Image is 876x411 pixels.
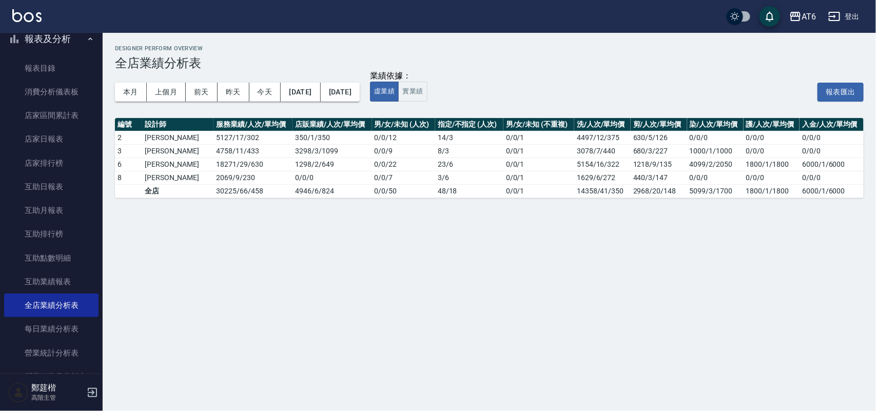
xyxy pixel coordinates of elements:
[800,171,864,184] td: 0/0/0
[186,83,218,102] button: 前天
[503,184,574,198] td: 0 / 0 / 1
[115,171,142,184] td: 8
[574,118,631,131] th: 洗/人次/單均價
[370,71,427,82] div: 業績依據：
[372,118,435,131] th: 男/女/未知 (人次)
[574,184,631,198] td: 14358/41/350
[631,158,687,171] td: 1218/9/135
[800,144,864,158] td: 0/0/0
[115,158,142,171] td: 6
[115,118,142,131] th: 編號
[293,144,372,158] td: 3298 / 3 / 1099
[115,56,864,70] h3: 全店業績分析表
[802,10,816,23] div: AT6
[4,270,99,293] a: 互助業績報表
[631,184,687,198] td: 2968/20/148
[744,131,800,144] td: 0/0/0
[115,45,864,52] h2: Designer Perform Overview
[321,83,360,102] button: [DATE]
[293,184,372,198] td: 4946 / 6 / 824
[8,382,29,403] img: Person
[687,144,744,158] td: 1000/1/1000
[631,171,687,184] td: 440/3/147
[503,158,574,171] td: 0 / 0 / 1
[435,118,503,131] th: 指定/不指定 (人次)
[293,118,372,131] th: 店販業績/人次/單均價
[687,171,744,184] td: 0/0/0
[574,171,631,184] td: 1629/6/272
[31,383,84,393] h5: 鄭莛楷
[218,83,249,102] button: 昨天
[142,171,213,184] td: [PERSON_NAME]
[213,171,293,184] td: 2069 / 9 / 230
[213,131,293,144] td: 5127 / 17 / 302
[372,171,435,184] td: 0 / 0 / 7
[503,118,574,131] th: 男/女/未知 (不重複)
[744,158,800,171] td: 1800/1/1800
[293,131,372,144] td: 350 / 1 / 350
[4,199,99,222] a: 互助月報表
[4,222,99,246] a: 互助排行榜
[142,158,213,171] td: [PERSON_NAME]
[293,171,372,184] td: 0 / 0 / 0
[4,246,99,270] a: 互助點數明細
[4,56,99,80] a: 報表目錄
[142,118,213,131] th: 設計師
[800,131,864,144] td: 0/0/0
[435,144,503,158] td: 8 / 3
[503,131,574,144] td: 0 / 0 / 1
[213,144,293,158] td: 4758 / 11 / 433
[142,131,213,144] td: [PERSON_NAME]
[249,83,281,102] button: 今天
[31,393,84,402] p: 高階主管
[293,158,372,171] td: 1298 / 2 / 649
[435,131,503,144] td: 14 / 3
[142,184,213,198] td: 全店
[115,83,147,102] button: 本月
[4,317,99,341] a: 每日業績分析表
[503,171,574,184] td: 0 / 0 / 1
[760,6,780,27] button: save
[744,118,800,131] th: 護/人次/單均價
[4,365,99,388] a: 營業項目月分析表
[687,118,744,131] th: 染/人次/單均價
[142,144,213,158] td: [PERSON_NAME]
[503,144,574,158] td: 0 / 0 / 1
[213,184,293,198] td: 30225 / 66 / 458
[372,184,435,198] td: 0 / 0 / 50
[4,80,99,104] a: 消費分析儀表板
[744,144,800,158] td: 0/0/0
[574,131,631,144] td: 4497/12/375
[213,158,293,171] td: 18271 / 29 / 630
[800,184,864,198] td: 6000/1/6000
[115,144,142,158] td: 3
[370,82,399,102] button: 虛業績
[281,83,320,102] button: [DATE]
[574,144,631,158] td: 3078/7/440
[147,83,186,102] button: 上個月
[435,171,503,184] td: 3 / 6
[4,341,99,365] a: 營業統計分析表
[631,118,687,131] th: 剪/人次/單均價
[398,82,427,102] button: 實業績
[785,6,820,27] button: AT6
[824,7,864,26] button: 登出
[4,127,99,151] a: 店家日報表
[687,158,744,171] td: 4099/2/2050
[372,158,435,171] td: 0 / 0 / 22
[631,144,687,158] td: 680/3/227
[435,158,503,171] td: 23 / 6
[800,158,864,171] td: 6000/1/6000
[213,118,293,131] th: 服務業績/人次/單均價
[817,83,864,102] button: 報表匯出
[574,158,631,171] td: 5154/16/322
[744,171,800,184] td: 0/0/0
[687,131,744,144] td: 0/0/0
[817,86,864,96] a: 報表匯出
[4,175,99,199] a: 互助日報表
[115,131,142,144] td: 2
[435,184,503,198] td: 48 / 18
[744,184,800,198] td: 1800/1/1800
[800,118,864,131] th: 入金/人次/單均價
[12,9,42,22] img: Logo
